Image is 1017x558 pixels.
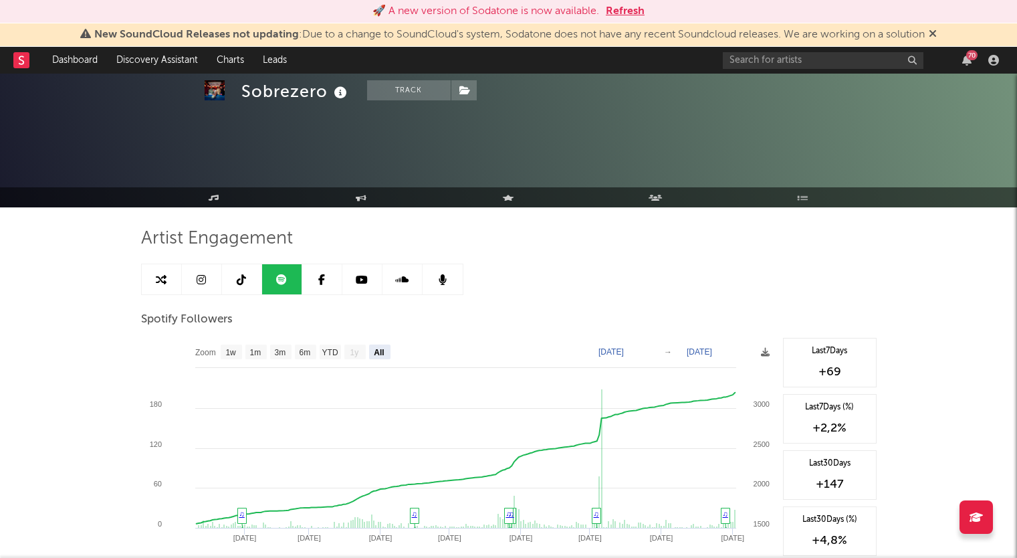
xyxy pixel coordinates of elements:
span: New SoundCloud Releases not updating [94,29,299,40]
text: [DATE] [649,534,673,542]
text: Zoom [195,348,216,357]
a: ♫ [594,510,599,518]
div: Last 7 Days [790,345,869,357]
text: [DATE] [368,534,392,542]
text: [DATE] [298,534,321,542]
a: ♫ [506,510,512,518]
text: [DATE] [721,534,744,542]
button: Refresh [606,3,645,19]
text: YTD [322,348,338,357]
div: Last 7 Days (%) [790,401,869,413]
text: [DATE] [687,347,712,357]
a: ♫ [509,510,514,518]
text: [DATE] [598,347,624,357]
div: +147 [790,476,869,492]
div: Sobrezero [241,80,350,102]
text: [DATE] [233,534,256,542]
a: Discovery Assistant [107,47,207,74]
a: Dashboard [43,47,107,74]
text: 3000 [753,400,769,408]
button: Track [367,80,451,100]
a: ♫ [239,510,245,518]
text: [DATE] [578,534,602,542]
text: 2000 [753,480,769,488]
text: All [374,348,384,357]
a: Charts [207,47,253,74]
text: [DATE] [509,534,532,542]
span: : Due to a change to SoundCloud's system, Sodatone does not have any recent Soundcloud releases. ... [94,29,925,40]
div: Last 30 Days (%) [790,514,869,526]
text: 0 [157,520,161,528]
text: 1m [249,348,261,357]
text: → [664,347,672,357]
text: 3m [274,348,286,357]
input: Search for artists [723,52,923,69]
div: +69 [790,364,869,380]
text: 1y [350,348,358,357]
span: Artist Engagement [141,231,293,247]
a: ♫ [412,510,417,518]
text: 1w [225,348,236,357]
text: [DATE] [438,534,461,542]
div: Last 30 Days [790,458,869,470]
a: ♫ [723,510,728,518]
div: 🚀 A new version of Sodatone is now available. [372,3,599,19]
button: 70 [962,55,972,66]
text: 180 [149,400,161,408]
span: Spotify Followers [141,312,233,328]
text: 2500 [753,440,769,448]
text: 60 [153,480,161,488]
text: 120 [149,440,161,448]
text: 1500 [753,520,769,528]
text: 6m [299,348,310,357]
a: Leads [253,47,296,74]
div: +2,2 % [790,420,869,436]
div: +4,8 % [790,533,869,549]
span: Dismiss [929,29,937,40]
div: 70 [966,50,978,60]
